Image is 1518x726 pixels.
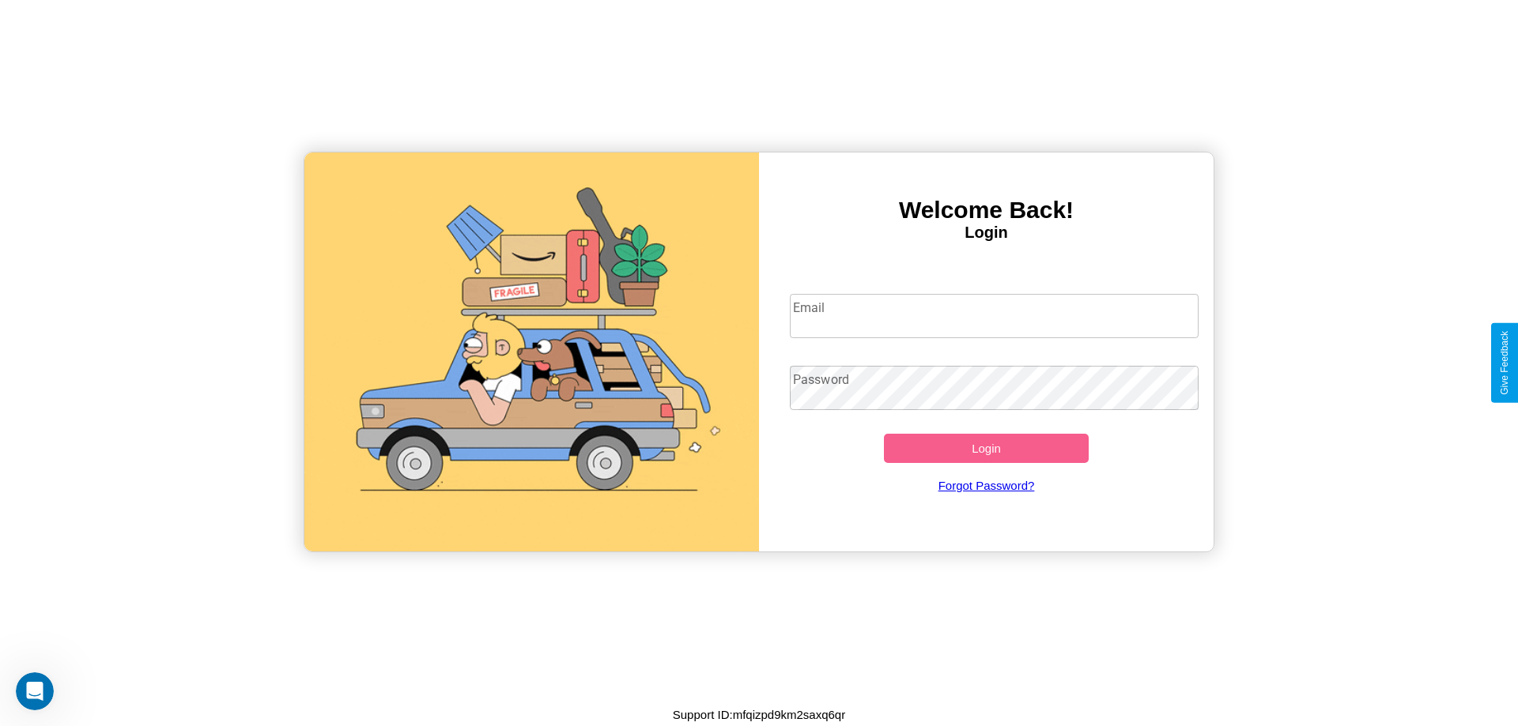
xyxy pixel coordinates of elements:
h4: Login [759,224,1214,242]
iframe: Intercom live chat [16,672,54,710]
button: Login [884,434,1089,463]
a: Forgot Password? [782,463,1191,508]
img: gif [304,152,759,551]
p: Support ID: mfqizpd9km2saxq6qr [673,704,845,725]
div: Give Feedback [1499,331,1510,395]
h3: Welcome Back! [759,197,1214,224]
